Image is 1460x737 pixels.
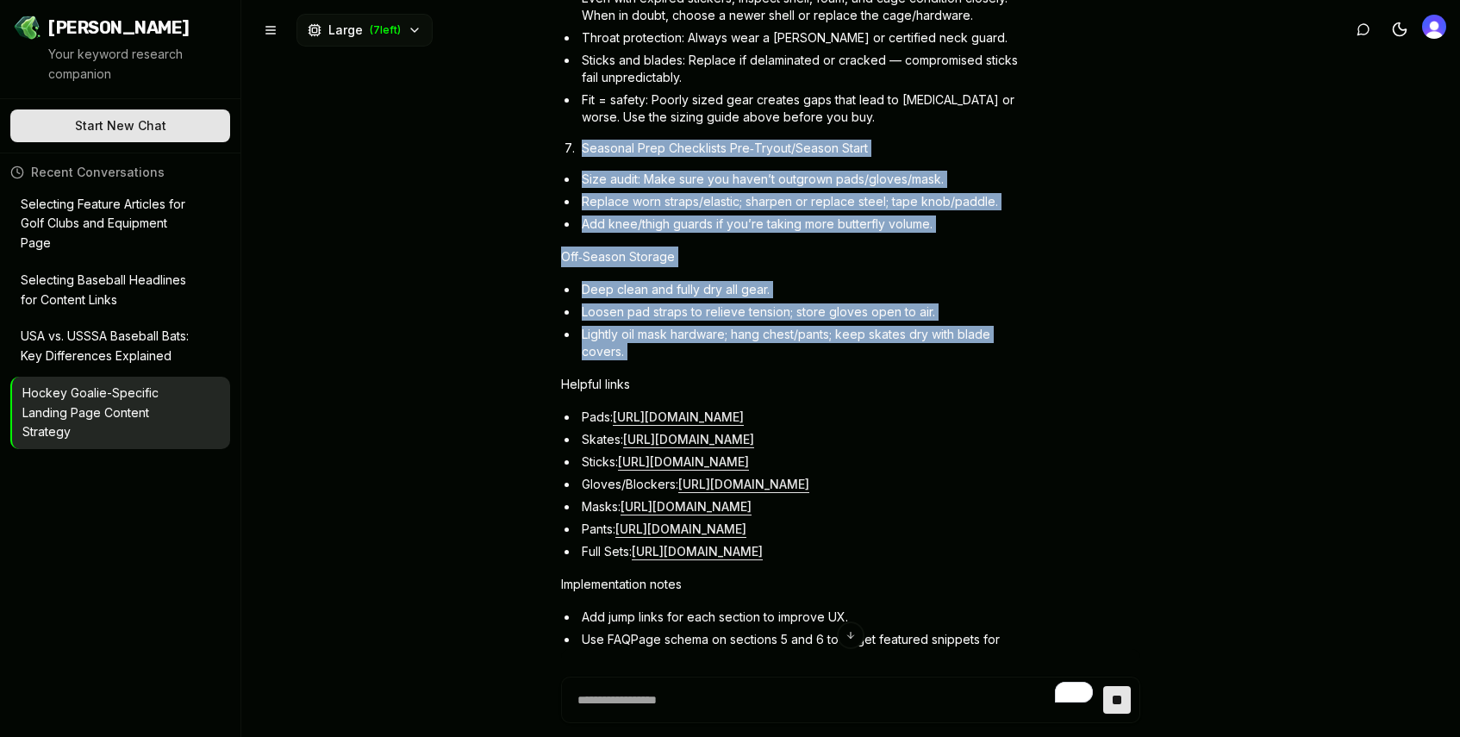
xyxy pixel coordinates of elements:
[578,543,1025,560] li: Full Sets:
[578,609,1025,626] li: Add jump links for each section to improve UX.
[578,498,1025,515] li: Masks:
[632,544,763,559] a: [URL][DOMAIN_NAME]
[613,409,744,424] a: [URL][DOMAIN_NAME]
[578,281,1025,298] li: Deep clean and fully dry all gear.
[578,453,1025,471] li: Sticks:
[48,45,227,84] p: Your keyword research companion
[12,377,230,449] button: Hockey Goalie-Specific Landing Page Content Strategy
[10,320,230,373] button: USA vs. USSSA Baseball Bats: Key Differences Explained
[561,247,1025,267] p: Off‑Season Storage
[10,109,230,142] button: Start New Chat
[21,195,196,253] p: Selecting Feature Articles for Golf Clubs and Equipment Page
[48,16,190,40] span: [PERSON_NAME]
[578,91,1025,126] li: Fit = safety: Poorly sized gear creates gaps that lead to [MEDICAL_DATA] or worse. Use the sizing...
[578,193,1025,210] li: Replace worn straps/elastic; sharpen or replace steel; tape knob/paddle.
[10,264,230,317] button: Selecting Baseball Headlines for Content Links
[571,678,1103,722] textarea: To enrich screen reader interactions, please activate Accessibility in Grammarly extension settings
[21,327,196,366] p: USA vs. USSSA Baseball Bats: Key Differences Explained
[75,117,166,134] span: Start New Chat
[31,164,165,181] span: Recent Conversations
[578,140,1025,157] li: Seasonal Prep Checklists Pre‑Tryout/Season Start
[621,499,752,514] a: [URL][DOMAIN_NAME]
[678,477,809,491] a: [URL][DOMAIN_NAME]
[578,521,1025,538] li: Pants:
[578,171,1025,188] li: Size audit: Make sure you haven’t outgrown pads/gloves/mask.
[22,384,196,442] p: Hockey Goalie-Specific Landing Page Content Strategy
[1422,15,1446,39] img: Lauren Sauser
[561,574,1025,595] p: Implementation notes
[578,215,1025,233] li: Add knee/thigh guards if you’re taking more butterfly volume.
[578,303,1025,321] li: Loosen pad straps to relieve tension; store gloves open to air.
[561,374,1025,395] p: Helpful links
[14,14,41,41] img: Jello SEO Logo
[623,432,754,447] a: [URL][DOMAIN_NAME]
[296,14,433,47] button: Large(7left)
[578,631,1025,683] li: Use FAQPage schema on sections 5 and 6 to target featured snippets for “How to clean goalie equip...
[578,52,1025,86] li: Sticks and blades: Replace if delaminated or cracked — compromised sticks fail unpredictably.
[578,409,1025,426] li: Pads:
[370,23,401,37] span: ( 7 left)
[1422,15,1446,39] button: Open user button
[618,454,749,469] a: [URL][DOMAIN_NAME]
[21,271,196,310] p: Selecting Baseball Headlines for Content Links
[328,22,363,39] span: Large
[578,431,1025,448] li: Skates:
[578,29,1025,47] li: Throat protection: Always wear a [PERSON_NAME] or certified neck guard.
[578,476,1025,493] li: Gloves/Blockers:
[578,326,1025,360] li: Lightly oil mask hardware; hang chest/pants; keep skates dry with blade covers.
[615,522,746,536] a: [URL][DOMAIN_NAME]
[10,188,230,260] button: Selecting Feature Articles for Golf Clubs and Equipment Page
